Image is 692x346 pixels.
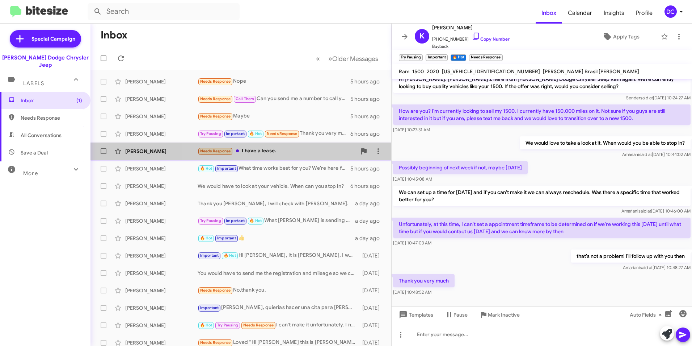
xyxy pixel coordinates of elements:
div: [PERSON_NAME] [125,95,198,103]
a: Copy Number [472,36,510,42]
div: Thank you very much [198,129,350,138]
div: [PERSON_NAME] [125,78,198,85]
div: [PERSON_NAME] [125,165,198,172]
span: 🔥 Hot [200,323,212,328]
span: [US_VEHICLE_IDENTIFICATION_NUMBER] [442,68,540,75]
span: Needs Response [200,288,231,293]
span: 🔥 Hot [200,236,212,240]
span: Try Pausing [217,323,238,328]
span: « [316,54,320,63]
div: [PERSON_NAME] [125,217,198,225]
button: Pause [439,308,473,321]
span: Needs Response [200,340,231,345]
p: that's not a problem! I'll follow up with you then [571,250,691,263]
span: Amariani [DATE] 10:46:00 AM [621,208,691,214]
span: [PERSON_NAME] [432,23,510,32]
span: [DATE] 10:27:31 AM [393,127,430,132]
span: 🔥 Hot [200,166,212,171]
nav: Page navigation example [312,51,383,66]
span: Needs Response [200,79,231,84]
span: K [419,30,425,42]
span: All Conversations [21,132,62,139]
span: » [328,54,332,63]
span: 🔥 Hot [249,218,262,223]
div: [DATE] [359,287,385,294]
div: [DATE] [359,269,385,277]
span: [DATE] 10:45:08 AM [393,176,432,182]
small: Try Pausing [399,54,423,61]
span: Needs Response [200,96,231,101]
span: Needs Response [267,131,298,136]
div: [DATE] [359,304,385,312]
span: Sender [DATE] 10:24:27 AM [626,95,691,100]
div: Hi [PERSON_NAME], It is [PERSON_NAME], I wanted to get back to you. We have looked at the numbers... [198,251,359,260]
a: Insights [598,3,630,24]
span: Templates [397,308,433,321]
span: Important [200,253,219,258]
small: Needs Response [469,54,502,61]
div: 6 hours ago [350,182,385,190]
div: What [PERSON_NAME] is sending you is th vehicle breakdown which shows the paint the mats and the ... [198,217,355,225]
span: Mark Inactive [488,308,520,321]
div: a day ago [355,200,385,207]
span: Save a Deal [21,149,48,156]
span: Important [226,131,245,136]
span: Try Pausing [200,131,221,136]
button: Mark Inactive [473,308,526,321]
div: I can't make it unfortunately. I noticed I have some where to be at noon. We have time let's plan... [198,321,359,329]
div: [PERSON_NAME] [125,182,198,190]
div: a day ago [355,235,385,242]
span: Ram [399,68,409,75]
div: [PERSON_NAME] [125,304,198,312]
span: Important [217,166,236,171]
div: [PERSON_NAME] [125,269,198,277]
div: 👍 [198,234,355,242]
div: 5 hours ago [350,95,385,103]
span: Try Pausing [200,218,221,223]
span: Inbox [21,97,82,104]
span: Labels [23,80,44,87]
span: Profile [630,3,658,24]
p: Thank you very much [393,274,455,287]
div: [DATE] [359,252,385,259]
p: We would love to take a look at it. When would you be able to stop in? [520,136,691,149]
span: Needs Response [243,323,274,328]
div: a day ago [355,217,385,225]
small: Important [426,54,447,61]
div: No,thank you. [198,286,359,294]
span: [PHONE_NUMBER] [432,32,510,43]
div: DC [664,5,677,18]
div: [PERSON_NAME] [125,322,198,329]
button: Next [324,51,383,66]
span: Call Them [236,96,254,101]
div: 5 hours ago [350,165,385,172]
span: Special Campaign [31,35,75,42]
button: Apply Tags [584,30,657,43]
span: (1) [76,97,82,104]
span: Auto Fields [630,308,664,321]
div: 5 hours ago [350,78,385,85]
p: Possibly beginning of next week if not, maybe [DATE] [393,161,528,174]
span: [DATE] 10:47:03 AM [393,240,431,246]
span: [PERSON_NAME] Brasil [PERSON_NAME] [543,68,639,75]
button: Previous [312,51,324,66]
span: Important [200,305,219,310]
span: said at [640,265,653,270]
span: Amariani [DATE] 10:44:02 AM [622,152,691,157]
a: Inbox [536,3,562,24]
p: We can set up a time for [DATE] and if you can't make it we can always reschedule. Was there a sp... [393,186,691,206]
span: Needs Response [21,114,82,121]
button: DC [658,5,684,18]
span: Apply Tags [613,30,640,43]
div: Can you send me a number to call you at? [198,95,350,103]
button: Templates [392,308,439,321]
button: Auto Fields [624,308,670,321]
div: [PERSON_NAME], quierias hacer una cita para [PERSON_NAME]? [198,304,359,312]
span: Pause [453,308,468,321]
div: [PERSON_NAME] [125,252,198,259]
div: [PERSON_NAME] [125,235,198,242]
span: Needs Response [200,149,231,153]
div: [PERSON_NAME] [125,113,198,120]
p: Unfortunately, at this time, I can't set a appointment timeframe to be determined on if we're wor... [393,218,691,238]
div: [PERSON_NAME] [125,130,198,137]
